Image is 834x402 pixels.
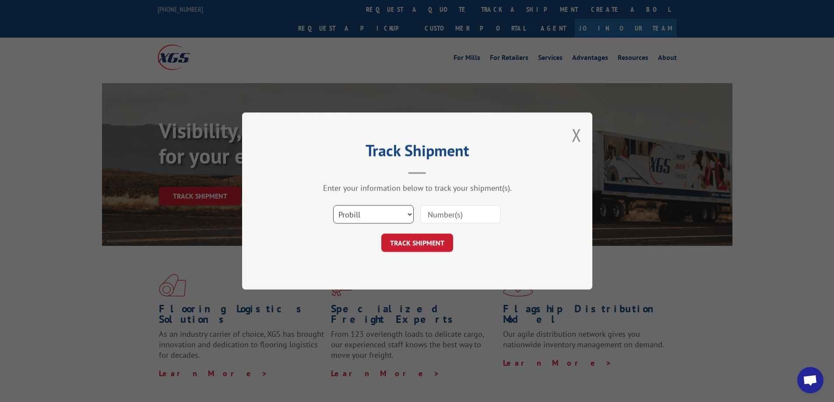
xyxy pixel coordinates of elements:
[420,205,501,224] input: Number(s)
[381,234,453,252] button: TRACK SHIPMENT
[572,123,581,147] button: Close modal
[286,183,549,193] div: Enter your information below to track your shipment(s).
[797,367,823,393] div: Open chat
[286,144,549,161] h2: Track Shipment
